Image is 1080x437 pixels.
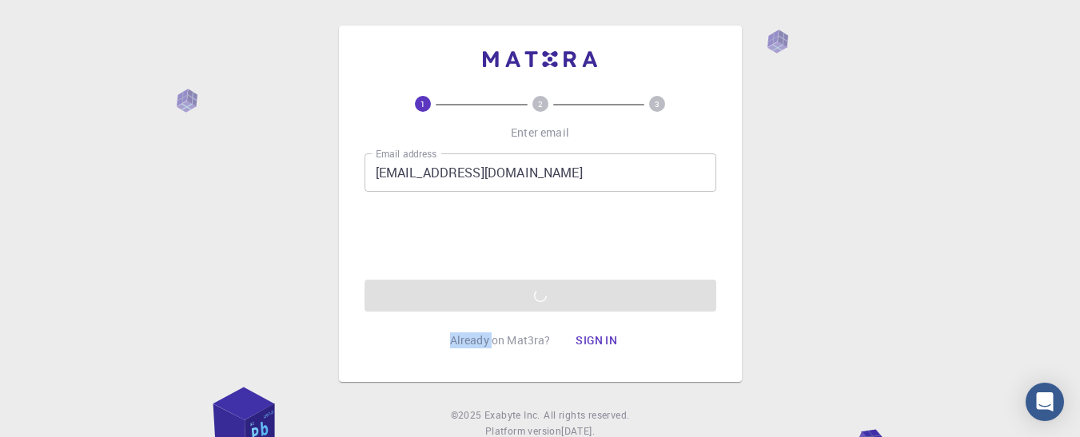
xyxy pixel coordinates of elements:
span: Exabyte Inc. [484,408,540,421]
iframe: To enrich screen reader interactions, please activate Accessibility in Grammarly extension settings [419,205,662,267]
p: Already on Mat3ra? [450,332,551,348]
text: 1 [420,98,425,109]
button: Sign in [563,324,630,356]
text: 3 [655,98,660,109]
div: Open Intercom Messenger [1026,383,1064,421]
text: 2 [538,98,543,109]
p: Enter email [511,125,569,141]
a: Exabyte Inc. [484,407,540,423]
span: [DATE] . [561,424,595,437]
label: Email address [376,147,436,161]
span: © 2025 [451,407,484,423]
span: All rights reserved. [544,407,629,423]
